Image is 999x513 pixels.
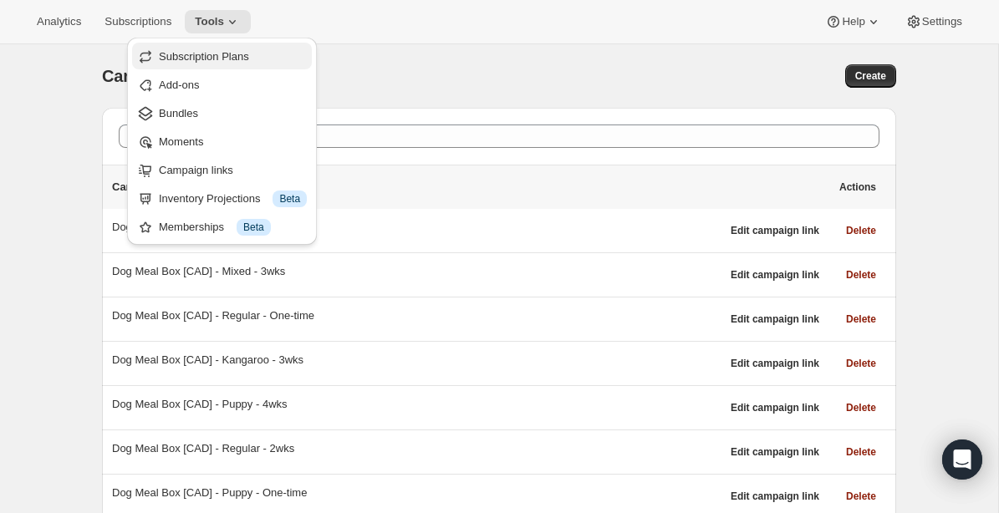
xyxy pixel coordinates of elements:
[159,79,199,91] span: Add-ons
[731,312,819,326] span: Edit campaign link
[112,396,721,413] div: Dog Meal Box [CAD] - Puppy - 4wks
[145,124,879,148] input: Search
[132,213,312,240] button: Memberships
[731,357,819,370] span: Edit campaign link
[731,224,819,237] span: Edit campaign link
[132,156,312,183] button: Campaign links
[159,164,233,176] span: Campaign links
[846,490,876,503] span: Delete
[102,67,229,85] span: Campaign Links
[846,268,876,282] span: Delete
[112,219,721,236] div: Dog Meal Box [CAD] - Mixed - 2wks
[846,357,876,370] span: Delete
[94,10,181,33] button: Subscriptions
[104,15,171,28] span: Subscriptions
[846,445,876,459] span: Delete
[185,10,251,33] button: Tools
[132,128,312,155] button: Moments
[836,485,886,508] button: Delete
[159,50,249,63] span: Subscription Plans
[836,263,886,287] button: Delete
[159,107,198,119] span: Bundles
[845,64,896,88] button: Create
[159,219,307,236] div: Memberships
[836,219,886,242] button: Delete
[112,263,721,280] div: Dog Meal Box [CAD] - Mixed - 3wks
[836,307,886,331] button: Delete
[195,15,224,28] span: Tools
[112,307,721,324] div: Dog Meal Box [CAD] - Regular - One-time
[112,485,721,501] div: Dog Meal Box [CAD] - Puppy - One-time
[942,439,982,480] div: Open Intercom Messenger
[731,268,819,282] span: Edit campaign link
[721,396,829,419] button: Edit campaign link
[112,179,829,196] p: Campaign Link
[243,221,264,234] span: Beta
[829,175,886,199] button: Actions
[132,99,312,126] button: Bundles
[159,135,203,148] span: Moments
[721,352,829,375] button: Edit campaign link
[836,440,886,464] button: Delete
[846,401,876,414] span: Delete
[815,10,891,33] button: Help
[836,396,886,419] button: Delete
[731,445,819,459] span: Edit campaign link
[112,440,721,457] div: Dog Meal Box [CAD] - Regular - 2wks
[895,10,972,33] button: Settings
[27,10,91,33] button: Analytics
[836,352,886,375] button: Delete
[721,485,829,508] button: Edit campaign link
[37,15,81,28] span: Analytics
[721,219,829,242] button: Edit campaign link
[721,263,829,287] button: Edit campaign link
[842,15,864,28] span: Help
[731,490,819,503] span: Edit campaign link
[159,190,307,207] div: Inventory Projections
[132,185,312,211] button: Inventory Projections
[132,43,312,69] button: Subscription Plans
[721,440,829,464] button: Edit campaign link
[846,312,876,326] span: Delete
[846,224,876,237] span: Delete
[112,352,721,368] div: Dog Meal Box [CAD] - Kangaroo - 3wks
[279,192,300,206] span: Beta
[721,307,829,331] button: Edit campaign link
[839,180,876,194] span: Actions
[731,401,819,414] span: Edit campaign link
[855,69,886,83] span: Create
[132,71,312,98] button: Add-ons
[922,15,962,28] span: Settings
